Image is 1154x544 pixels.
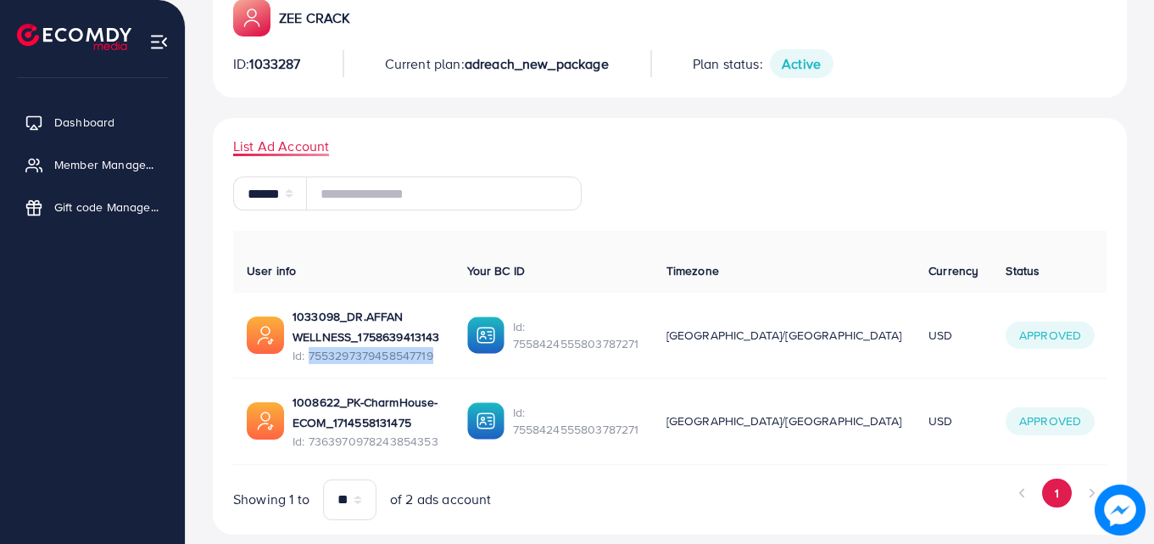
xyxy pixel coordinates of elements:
[1042,479,1072,508] button: Go to page 1
[293,433,440,450] span: Id: 7363970978243854353
[13,105,172,139] a: Dashboard
[233,137,329,156] span: List Ad Account
[247,402,284,440] img: ic-ads-acc.e4c84228.svg
[666,262,719,279] span: Timezone
[54,114,114,131] span: Dashboard
[928,412,952,429] span: USD
[13,190,172,224] a: Gift code Management
[666,412,902,429] span: [GEOGRAPHIC_DATA]/[GEOGRAPHIC_DATA]
[1095,485,1146,536] img: image
[279,8,350,28] p: ZEE CRACK
[17,24,131,50] img: logo
[1006,322,1094,349] span: Approved
[233,53,301,74] p: ID:
[13,148,172,182] a: Member Management
[770,49,833,78] span: Active
[54,199,159,216] span: Gift code Management
[249,54,300,73] span: 1033287
[467,317,505,354] img: ic-ba-acc.ded83a64.svg
[247,317,284,354] img: ic-ads-acc.e4c84228.svg
[233,490,309,509] span: Showing 1 to
[467,402,505,440] img: ic-ba-acc.ded83a64.svg
[149,32,169,52] img: menu
[928,327,952,344] span: USD
[1006,407,1094,435] span: Approved
[513,404,639,439] span: Id: 7558424555803787271
[1006,262,1040,279] span: Status
[928,262,978,279] span: Currency
[1007,479,1107,508] ul: Pagination
[465,54,609,73] span: adreach_new_package
[513,318,639,353] span: Id: 7558424555803787271
[693,53,833,74] p: Plan status:
[54,156,159,173] span: Member Management
[467,262,526,279] span: Your BC ID
[390,490,492,509] span: of 2 ads account
[293,306,440,347] p: 1033098_DR.AFFAN WELLNESS_1758639413143
[293,347,440,364] span: Id: 7553297379458547719
[247,262,296,279] span: User info
[293,392,440,433] p: 1008622_PK-CharmHouse-ECOM_1714558131475
[385,53,609,74] p: Current plan:
[666,327,902,344] span: [GEOGRAPHIC_DATA]/[GEOGRAPHIC_DATA]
